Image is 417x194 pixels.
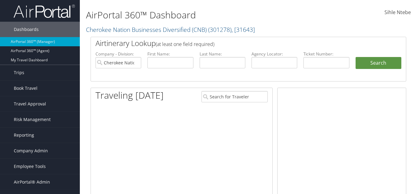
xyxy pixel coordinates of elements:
[147,51,193,57] label: First Name:
[384,3,411,22] a: Sihle Ntebe
[208,25,232,34] span: ( 301278 )
[95,89,164,102] h1: Traveling [DATE]
[14,4,75,18] img: airportal-logo.png
[14,65,24,80] span: Trips
[356,57,401,69] button: Search
[303,51,349,57] label: Ticket Number:
[201,91,268,102] input: Search for Traveler
[14,22,39,37] span: Dashboards
[95,38,375,48] h2: Airtinerary Lookup
[14,112,51,127] span: Risk Management
[200,51,245,57] label: Last Name:
[156,41,214,48] span: (at least one field required)
[86,9,302,21] h1: AirPortal 360™ Dashboard
[14,143,48,158] span: Company Admin
[14,127,34,143] span: Reporting
[251,51,297,57] label: Agency Locator:
[14,81,37,96] span: Book Travel
[14,159,46,174] span: Employee Tools
[95,51,141,57] label: Company - Division:
[384,9,411,16] span: Sihle Ntebe
[232,25,255,34] span: , [ 31643 ]
[14,174,50,190] span: AirPortal® Admin
[86,25,255,34] a: Cherokee Nation Businesses Diversified (CNB)
[14,96,46,112] span: Travel Approval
